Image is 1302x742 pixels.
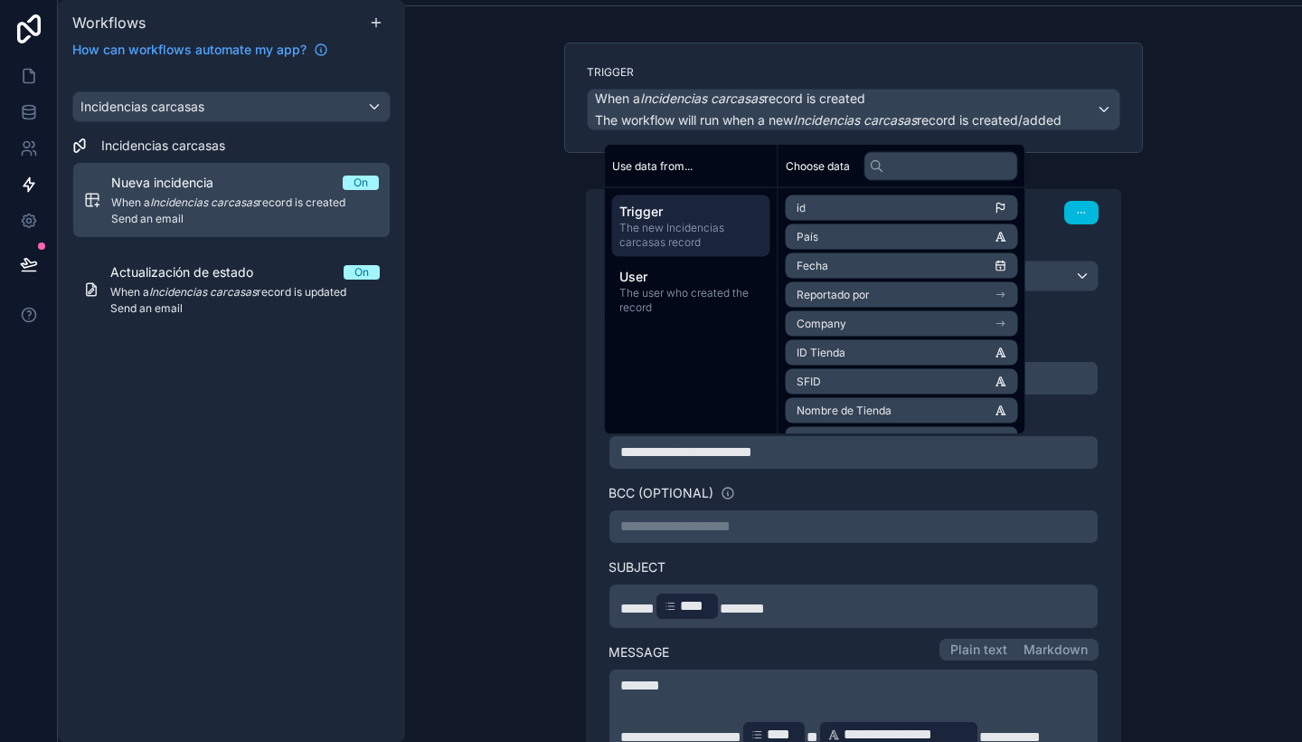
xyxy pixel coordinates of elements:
[595,90,865,108] span: When a record is created
[793,112,917,128] em: Incidencias carcasas
[786,158,850,173] span: Choose data
[619,203,763,221] span: Trigger
[609,558,1099,576] label: Subject
[619,268,763,286] span: User
[619,221,763,250] span: The new Incidencias carcasas record
[619,286,763,315] span: The user who created the record
[65,41,335,59] a: How can workflows automate my app?
[595,112,1061,128] span: The workflow will run when a new record is created/added
[587,89,1120,130] button: When aIncidencias carcasasrecord is createdThe workflow will run when a newIncidencias carcasasre...
[605,188,778,329] div: scrollable content
[609,484,713,502] label: BCC (optional)
[612,158,693,173] span: Use data from...
[1015,642,1096,658] button: Markdown
[640,90,764,106] em: Incidencias carcasas
[587,65,1120,80] label: Trigger
[609,643,669,661] label: Message
[72,41,307,59] span: How can workflows automate my app?
[72,14,146,32] span: Workflows
[942,642,1015,658] button: Plain text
